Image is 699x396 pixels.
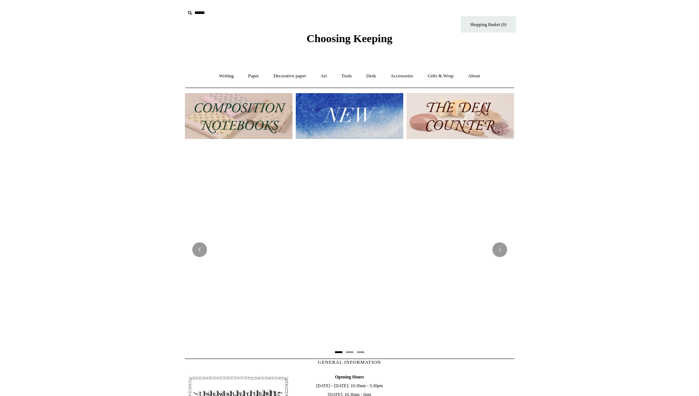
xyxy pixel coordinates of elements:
[335,374,364,379] b: Opening Hours
[185,93,292,139] img: 202302 Composition ledgers.jpg__PID:69722ee6-fa44-49dd-a067-31375e5d54ec
[407,93,514,139] img: The Deli Counter
[357,351,364,353] button: Page 3
[360,66,383,86] a: Desk
[461,66,487,86] a: About
[192,242,207,257] button: Previous
[306,32,392,44] span: Choosing Keeping
[241,66,266,86] a: Paper
[267,66,313,86] a: Decorative paper
[421,66,460,86] a: Gifts & Wrap
[335,351,342,353] button: Page 1
[384,66,420,86] a: Accessories
[492,242,507,257] button: Next
[314,66,334,86] a: Art
[296,93,403,139] img: New.jpg__PID:f73bdf93-380a-4a35-bcfe-7823039498e1
[346,351,353,353] button: Page 2
[212,66,240,86] a: Writing
[306,38,392,43] a: Choosing Keeping
[461,16,516,33] a: Shopping Basket (0)
[318,359,381,365] span: GENERAL INFORMATION
[185,146,514,353] img: 20250131 INSIDE OF THE SHOP.jpg__PID:b9484a69-a10a-4bde-9e8d-1408d3d5e6ad
[335,66,358,86] a: Tools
